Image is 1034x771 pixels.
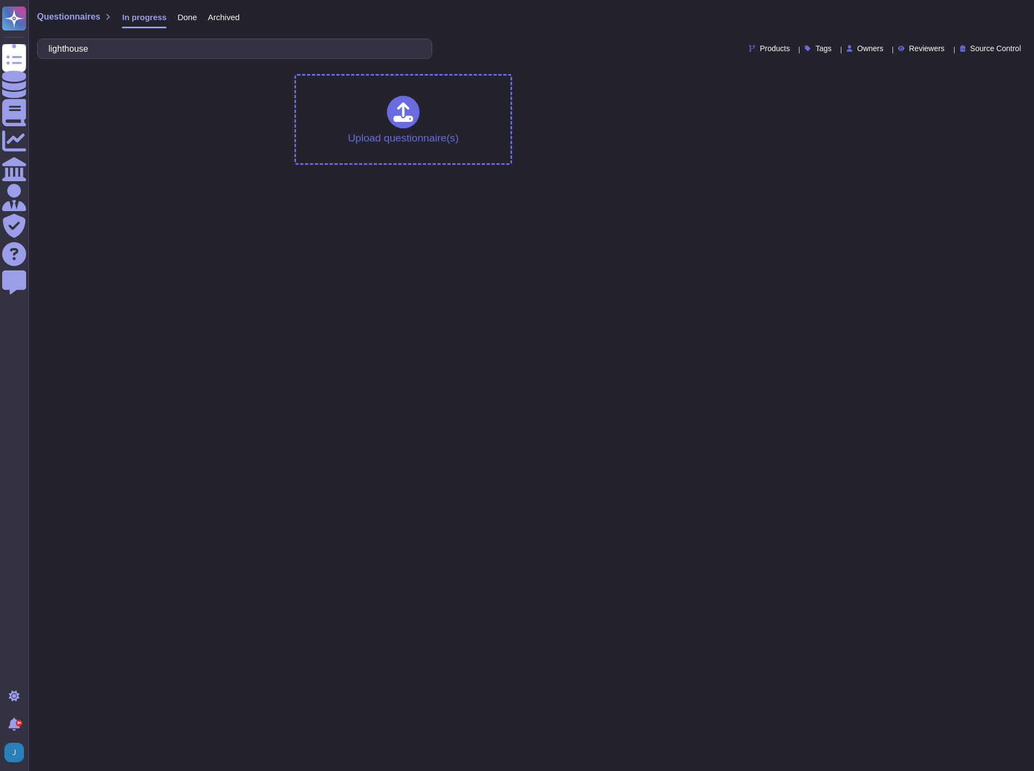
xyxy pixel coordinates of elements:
img: user [4,743,24,762]
span: Reviewers [909,45,944,52]
span: Archived [208,13,239,21]
span: Tags [815,45,832,52]
span: Done [177,13,197,21]
span: In progress [122,13,167,21]
input: Search by keywords [43,39,421,58]
span: Questionnaires [37,13,100,21]
span: Source Control [970,45,1021,52]
span: Products [760,45,790,52]
div: 9+ [16,720,22,726]
span: Owners [857,45,883,52]
div: Upload questionnaire(s) [348,96,459,143]
button: user [2,741,32,764]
